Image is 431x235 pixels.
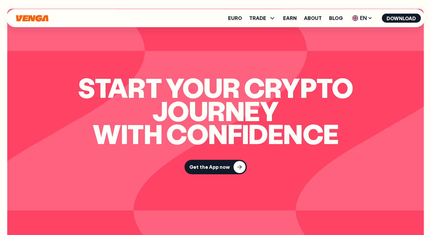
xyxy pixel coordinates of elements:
a: Euro [228,16,242,21]
img: flag-uk [352,15,358,21]
a: About [304,16,322,21]
button: Get the App now [184,160,247,174]
button: Download [382,14,421,23]
span: EN [350,13,374,23]
div: Get the App now [189,164,230,170]
a: Earn [283,16,297,21]
h2: Start your crypto journey with confidence [34,76,397,145]
span: TRADE [249,16,266,21]
a: Blog [329,16,343,21]
span: TRADE [249,14,276,22]
svg: Home [15,15,49,22]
